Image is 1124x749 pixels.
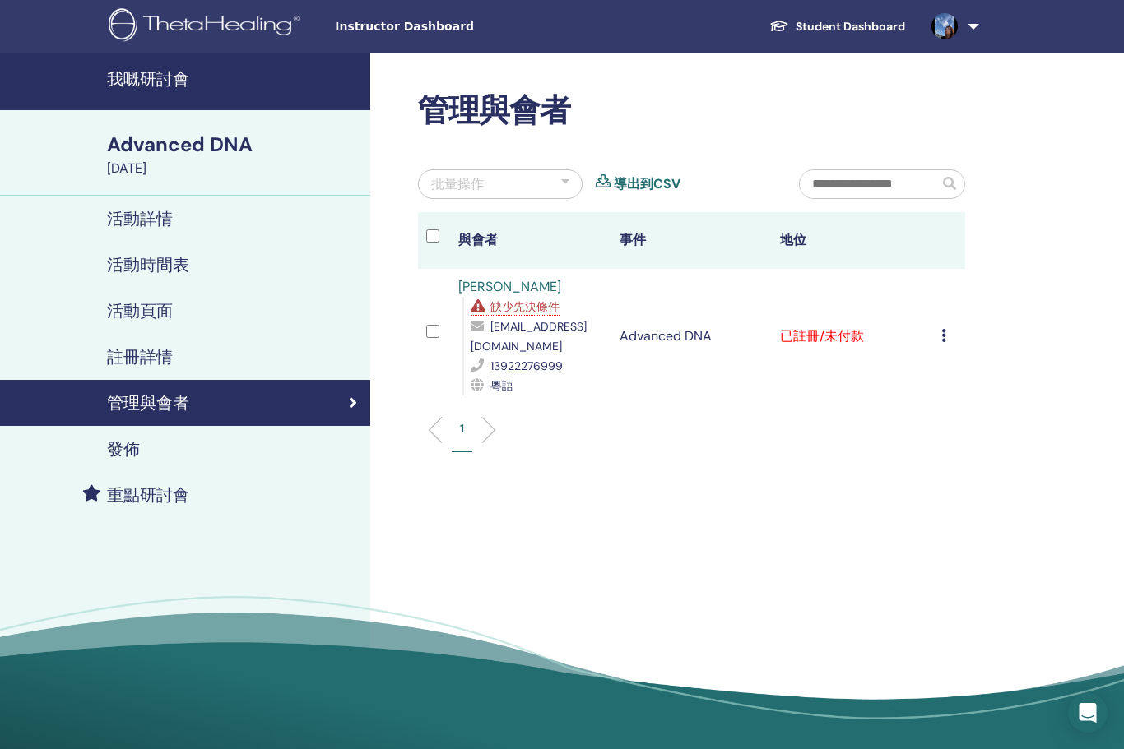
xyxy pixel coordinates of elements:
[1068,693,1108,733] div: Open Intercom Messenger
[107,255,189,275] h4: 活動時間表
[107,485,189,505] h4: 重點研討會
[335,18,582,35] span: Instructor Dashboard
[490,358,563,373] span: 13922276999
[471,319,587,354] span: [EMAIL_ADDRESS][DOMAIN_NAME]
[107,209,173,229] h4: 活動詳情
[772,212,932,269] th: 地位
[490,299,560,314] span: 缺少先決條件
[109,8,305,45] img: logo.png
[931,13,958,39] img: default.jpg
[490,378,513,393] span: 粵語
[418,92,965,130] h2: 管理與會者
[756,12,918,42] a: Student Dashboard
[611,212,772,269] th: 事件
[107,393,189,413] h4: 管理與會者
[431,174,484,194] div: 批量操作
[107,347,173,367] h4: 註冊詳情
[614,174,680,194] a: 導出到CSV
[458,278,561,295] a: [PERSON_NAME]
[107,439,140,459] h4: 發佈
[107,131,360,159] div: Advanced DNA
[107,159,360,178] div: [DATE]
[97,131,370,178] a: Advanced DNA[DATE]
[107,301,173,321] h4: 活動頁面
[769,19,789,33] img: graduation-cap-white.svg
[460,420,464,437] p: 1
[107,69,360,89] h4: 我嘅研討會
[450,212,611,269] th: 與會者
[611,269,772,404] td: Advanced DNA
